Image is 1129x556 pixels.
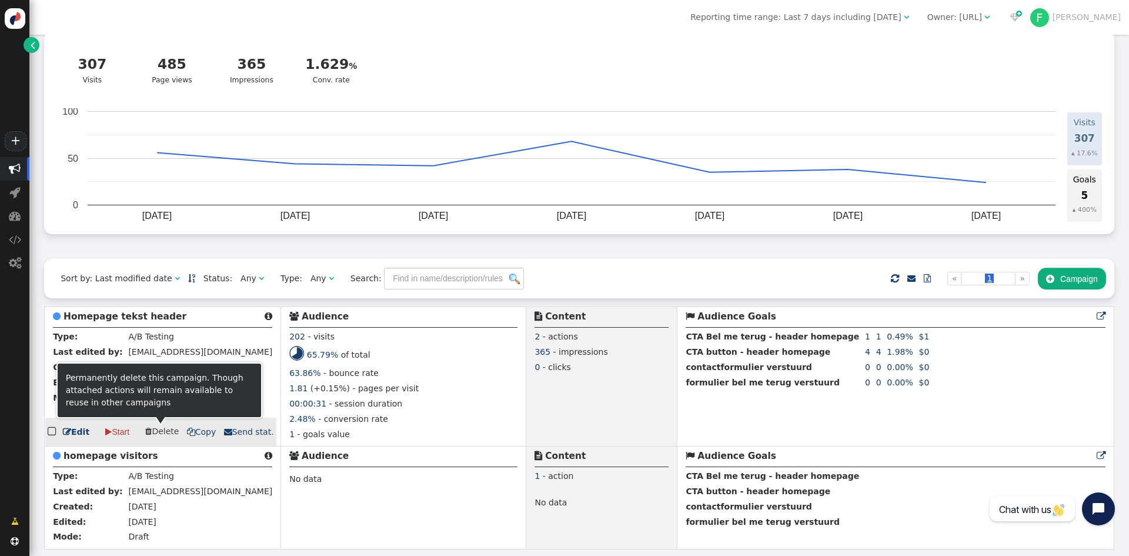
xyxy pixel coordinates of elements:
[1097,312,1105,321] span: 
[195,272,232,285] span: Status:
[307,350,338,359] span: 65.79%
[1015,272,1030,285] a: »
[329,274,334,282] span: 
[53,312,61,321] span: 
[865,347,870,357] span: 4
[302,54,360,86] div: Conv. rate
[1010,13,1020,21] span: 
[876,332,881,341] span: 1
[352,384,419,393] span: - pages per visit
[887,362,913,372] span: 0.00%
[1071,149,1098,159] div: ▴ 17.6%
[66,372,253,409] div: Permanently delete this campaign. Though attached actions will remain available to reuse in other...
[272,272,302,285] span: Type:
[887,378,913,387] span: 0.00%
[1071,173,1098,187] td: Goals
[64,311,186,322] b: Homepage tekst header
[535,471,540,481] span: 1
[145,427,181,436] a: Delete
[686,517,840,527] b: formulier bel me terug verstuurd
[265,312,272,321] span: 
[686,487,830,496] b: CTA button - header homepage
[553,347,608,357] span: - impressions
[1097,451,1105,461] a: 
[31,39,35,51] span: 
[136,47,208,93] a: 485Page views
[143,54,201,86] div: Page views
[224,426,274,438] a: Send stat.
[128,487,272,496] span: [EMAIL_ADDRESS][DOMAIN_NAME]
[907,274,916,283] a: 
[64,54,122,75] div: 307
[686,332,859,341] b: CTA Bel me terug - header homepage
[53,378,86,387] b: Edited:
[686,471,859,481] b: CTA Bel me terug - header homepage
[187,426,216,438] a: Copy
[289,332,305,341] span: 202
[919,332,930,341] span: $1
[289,312,299,321] span: 
[68,154,78,164] text: 50
[128,347,272,357] span: [EMAIL_ADDRESS][DOMAIN_NAME]
[11,515,19,528] span: 
[323,368,379,378] span: - bounce rate
[223,54,281,86] div: Impressions
[289,399,326,408] span: 00:00:31
[1046,274,1054,284] span: 
[919,347,930,357] span: $0
[97,421,138,442] a: Start
[63,426,89,438] a: Edit
[63,428,71,436] span: 
[3,511,27,532] a: 
[302,311,349,322] b: Audience
[985,274,994,283] span: 1
[384,268,524,289] input: Find in name/description/rules
[887,347,913,357] span: 1.98%
[686,378,840,387] b: formulier bel me terug verstuurd
[535,451,542,460] span: 
[509,274,520,284] img: icon_search.png
[53,393,82,402] b: Mode:
[535,347,550,357] span: 365
[223,54,281,75] div: 365
[188,274,195,283] a: 
[695,211,724,221] text: [DATE]
[535,332,540,341] span: 2
[686,502,811,511] b: contactformulier verstuurd
[52,108,1055,226] svg: A chart.
[53,471,78,481] b: Type:
[907,274,916,282] span: 
[697,311,776,322] b: Audience Goals
[280,211,310,221] text: [DATE]
[891,271,899,286] span: 
[215,47,288,93] a: 365Impressions
[697,451,776,461] b: Audience Goals
[302,54,360,75] div: 1.629
[557,211,586,221] text: [DATE]
[545,451,586,461] b: Content
[927,11,982,24] div: Owner: [URL]
[342,274,382,283] span: Search:
[916,268,939,289] a: 
[543,471,574,481] span: - action
[62,106,78,116] text: 100
[686,451,694,460] span: 
[187,428,195,436] span: 
[971,211,1001,221] text: [DATE]
[876,378,881,387] span: 0
[53,502,93,511] b: Created:
[919,362,930,372] span: $0
[73,200,78,210] text: 0
[5,131,26,151] a: +
[1038,268,1106,289] button: Campaign
[53,487,122,496] b: Last edited by:
[105,426,112,438] span: 
[11,537,19,545] span: 
[9,163,21,175] span: 
[64,54,122,86] div: Visits
[128,502,156,511] span: [DATE]
[543,362,571,372] span: - clicks
[1030,8,1049,27] div: F
[224,427,274,437] span: Send stat.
